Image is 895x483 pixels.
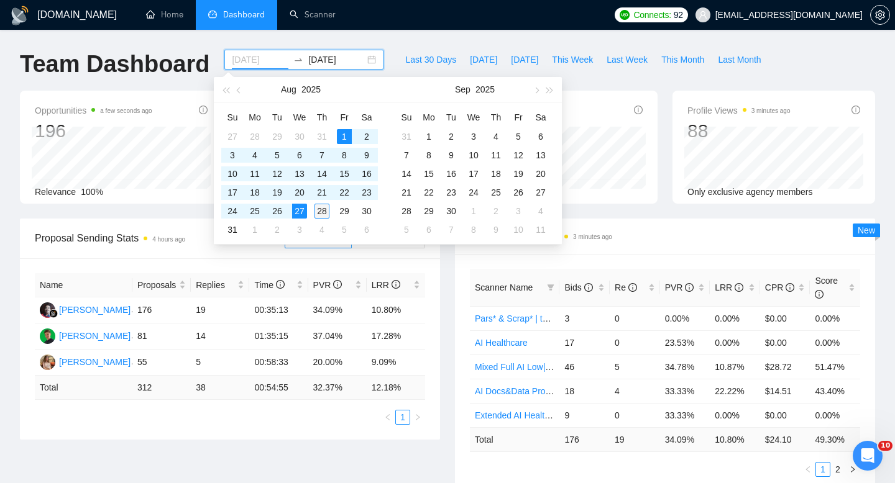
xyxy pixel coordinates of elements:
[35,119,152,143] div: 196
[247,185,262,200] div: 18
[421,148,436,163] div: 8
[440,202,462,220] td: 2025-09-30
[247,129,262,144] div: 28
[221,146,244,165] td: 2025-08-03
[462,183,485,202] td: 2025-09-24
[221,107,244,127] th: Su
[281,77,296,102] button: Aug
[311,165,333,183] td: 2025-08-14
[35,187,76,197] span: Relevance
[247,148,262,163] div: 4
[132,273,191,297] th: Proposals
[628,283,637,292] span: info-circle
[199,106,208,114] span: info-circle
[244,220,266,239] td: 2025-09-01
[444,185,459,200] div: 23
[359,148,374,163] div: 9
[455,77,470,102] button: Sep
[615,282,637,292] span: Re
[620,10,630,20] img: upwork-logo.png
[444,222,459,237] div: 7
[470,53,497,66] span: [DATE]
[711,50,768,70] button: Last Month
[395,146,418,165] td: 2025-09-07
[418,220,440,239] td: 2025-10-06
[687,103,791,118] span: Profile Views
[421,166,436,181] div: 15
[830,462,845,477] li: 2
[244,183,266,202] td: 2025-08-18
[100,107,152,114] time: a few seconds ago
[313,280,342,290] span: PVR
[223,9,265,20] span: Dashboard
[292,185,307,200] div: 20
[853,441,883,471] iframe: Intercom live chat
[333,127,356,146] td: 2025-08-01
[333,107,356,127] th: Fr
[418,165,440,183] td: 2025-09-15
[337,148,352,163] div: 8
[244,127,266,146] td: 2025-07-28
[544,278,557,297] span: filter
[507,146,530,165] td: 2025-09-12
[530,127,552,146] td: 2025-09-06
[221,165,244,183] td: 2025-08-10
[337,204,352,219] div: 29
[466,185,481,200] div: 24
[152,236,185,243] time: 4 hours ago
[225,204,240,219] div: 24
[418,183,440,202] td: 2025-09-22
[35,103,152,118] span: Opportunities
[392,280,400,289] span: info-circle
[870,10,890,20] a: setting
[462,165,485,183] td: 2025-09-17
[356,127,378,146] td: 2025-08-02
[533,129,548,144] div: 6
[266,165,288,183] td: 2025-08-12
[687,119,791,143] div: 88
[418,202,440,220] td: 2025-09-29
[710,306,760,330] td: 0.00%
[475,282,533,292] span: Scanner Name
[288,165,311,183] td: 2025-08-13
[421,129,436,144] div: 1
[489,204,503,219] div: 2
[40,328,55,344] img: MB
[485,107,507,127] th: Th
[290,9,336,20] a: searchScanner
[533,148,548,163] div: 13
[20,50,209,79] h1: Team Dashboard
[511,204,526,219] div: 3
[292,148,307,163] div: 6
[507,107,530,127] th: Fr
[870,5,890,25] button: setting
[225,166,240,181] div: 10
[270,185,285,200] div: 19
[463,50,504,70] button: [DATE]
[751,107,791,114] time: 3 minutes ago
[485,165,507,183] td: 2025-09-18
[40,330,131,340] a: MB[PERSON_NAME]
[485,127,507,146] td: 2025-09-04
[288,146,311,165] td: 2025-08-06
[444,204,459,219] div: 30
[511,53,538,66] span: [DATE]
[244,107,266,127] th: Mo
[440,183,462,202] td: 2025-09-23
[288,127,311,146] td: 2025-07-30
[547,284,554,291] span: filter
[276,280,285,289] span: info-circle
[40,304,131,314] a: SS[PERSON_NAME]
[507,183,530,202] td: 2025-09-26
[293,55,303,65] span: to
[399,222,414,237] div: 5
[530,202,552,220] td: 2025-10-04
[40,356,131,366] a: AV[PERSON_NAME]
[270,222,285,237] div: 2
[660,306,710,330] td: 0.00%
[466,166,481,181] div: 17
[225,129,240,144] div: 27
[607,53,648,66] span: Last Week
[225,222,240,237] div: 31
[530,220,552,239] td: 2025-10-11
